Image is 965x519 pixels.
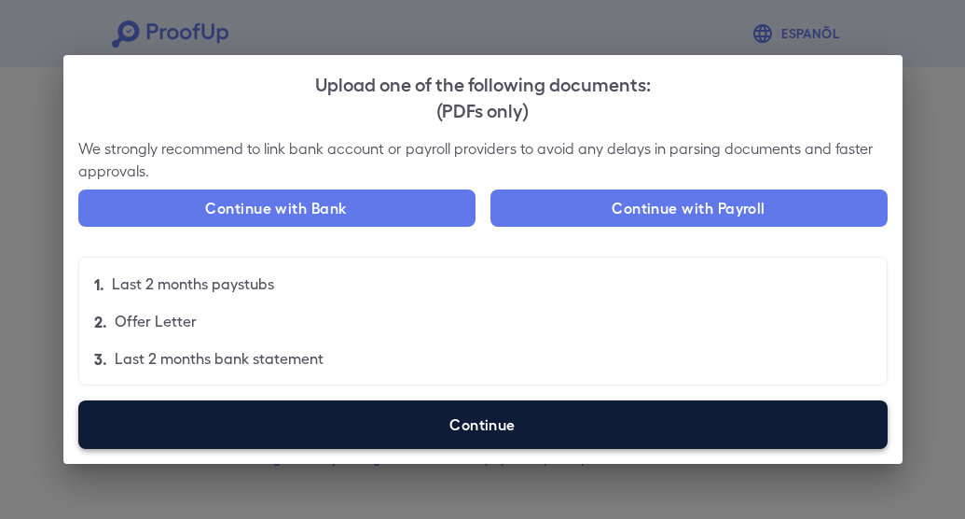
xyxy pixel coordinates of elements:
[94,310,107,332] p: 2.
[78,400,888,449] label: Continue
[78,137,888,182] p: We strongly recommend to link bank account or payroll providers to avoid any delays in parsing do...
[490,189,888,227] button: Continue with Payroll
[115,310,197,332] p: Offer Letter
[78,96,888,122] div: (PDFs only)
[78,189,476,227] button: Continue with Bank
[115,347,324,370] p: Last 2 months bank statement
[63,55,903,137] h2: Upload one of the following documents:
[94,347,107,370] p: 3.
[94,273,104,295] p: 1.
[112,273,274,295] p: Last 2 months paystubs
